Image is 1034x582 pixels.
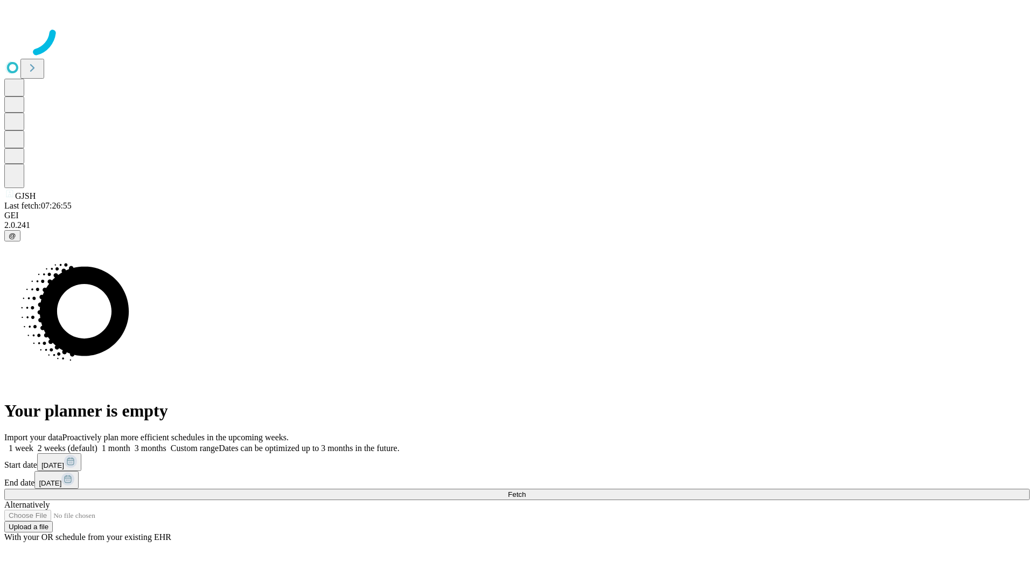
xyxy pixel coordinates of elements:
[4,201,72,210] span: Last fetch: 07:26:55
[9,232,16,240] span: @
[37,453,81,471] button: [DATE]
[15,191,36,200] span: GJSH
[4,401,1030,421] h1: Your planner is empty
[135,444,166,453] span: 3 months
[4,230,20,241] button: @
[9,444,33,453] span: 1 week
[4,453,1030,471] div: Start date
[4,532,171,542] span: With your OR schedule from your existing EHR
[4,433,62,442] span: Import your data
[171,444,219,453] span: Custom range
[219,444,399,453] span: Dates can be optimized up to 3 months in the future.
[4,220,1030,230] div: 2.0.241
[4,211,1030,220] div: GEI
[508,490,526,498] span: Fetch
[4,521,53,532] button: Upload a file
[39,479,61,487] span: [DATE]
[102,444,130,453] span: 1 month
[41,461,64,469] span: [DATE]
[4,489,1030,500] button: Fetch
[62,433,289,442] span: Proactively plan more efficient schedules in the upcoming weeks.
[4,471,1030,489] div: End date
[38,444,97,453] span: 2 weeks (default)
[34,471,79,489] button: [DATE]
[4,500,50,509] span: Alternatively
